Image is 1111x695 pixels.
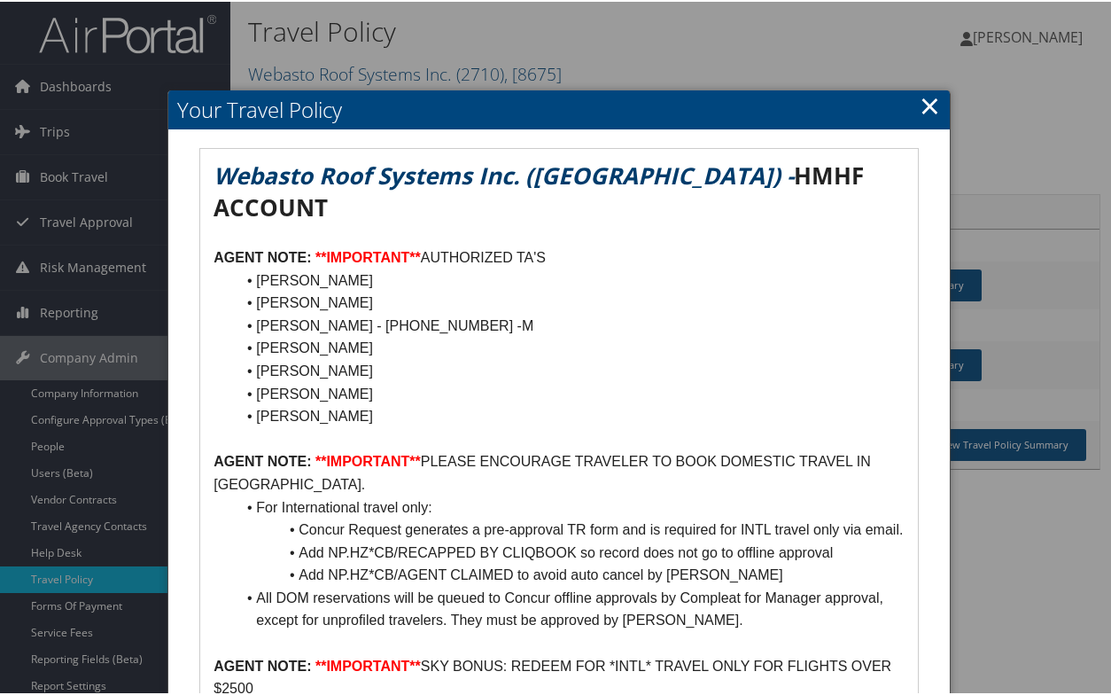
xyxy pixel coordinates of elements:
li: [PERSON_NAME] [235,381,904,404]
li: [PERSON_NAME] [235,335,904,358]
li: [PERSON_NAME] [235,358,904,381]
li: For International travel only: [235,495,904,518]
h2: Your Travel Policy [168,89,949,128]
li: [PERSON_NAME] [235,403,904,426]
li: All DOM reservations will be queued to Concur offline approvals by Compleat for Manager approval,... [235,585,904,630]
li: Add NP.HZ*CB/AGENT CLAIMED to avoid auto cancel by [PERSON_NAME] [235,562,904,585]
strong: AGENT NOTE: [214,248,311,263]
em: Webasto Roof Systems Inc. ([GEOGRAPHIC_DATA]) - [214,158,794,190]
li: [PERSON_NAME] [235,290,904,313]
p: AUTHORIZED TA'S [214,245,904,268]
strong: HMHF ACCOUNT [214,158,870,222]
a: Close [920,86,940,121]
li: [PERSON_NAME] - [PHONE_NUMBER] -M [235,313,904,336]
li: [PERSON_NAME] [235,268,904,291]
li: Add NP.HZ*CB/RECAPPED BY CLIQBOOK so record does not go to offline approval [235,540,904,563]
li: Concur Request generates a pre-approval TR form and is required for INTL travel only via email. [235,517,904,540]
strong: AGENT NOTE: [214,452,311,467]
p: PLEASE ENCOURAGE TRAVELER TO BOOK DOMESTIC TRAVEL IN [GEOGRAPHIC_DATA]. [214,449,904,494]
strong: AGENT NOTE: [214,657,311,672]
